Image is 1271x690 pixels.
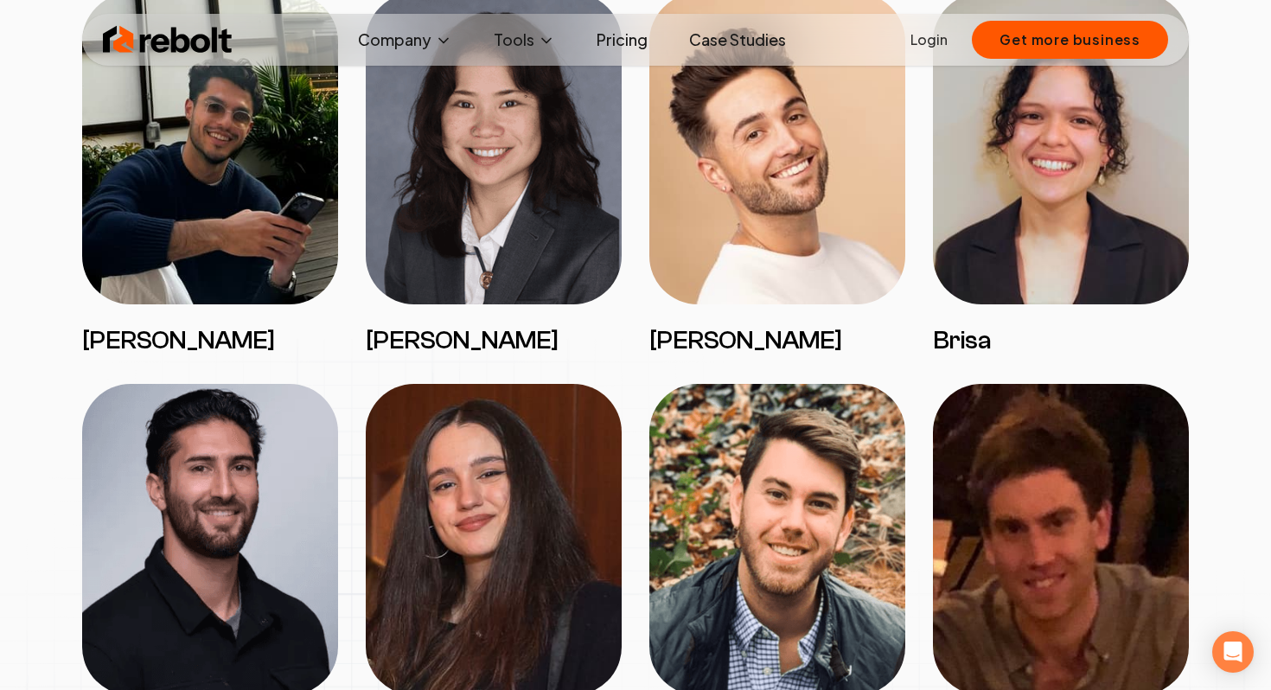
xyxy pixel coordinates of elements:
[583,22,661,57] a: Pricing
[103,22,233,57] img: Rebolt Logo
[366,325,622,356] h3: [PERSON_NAME]
[480,22,569,57] button: Tools
[344,22,466,57] button: Company
[933,325,1189,356] h3: Brisa
[1212,631,1254,673] div: Open Intercom Messenger
[910,29,948,50] a: Login
[675,22,800,57] a: Case Studies
[972,21,1168,59] button: Get more business
[649,325,905,356] h3: [PERSON_NAME]
[82,325,338,356] h3: [PERSON_NAME]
